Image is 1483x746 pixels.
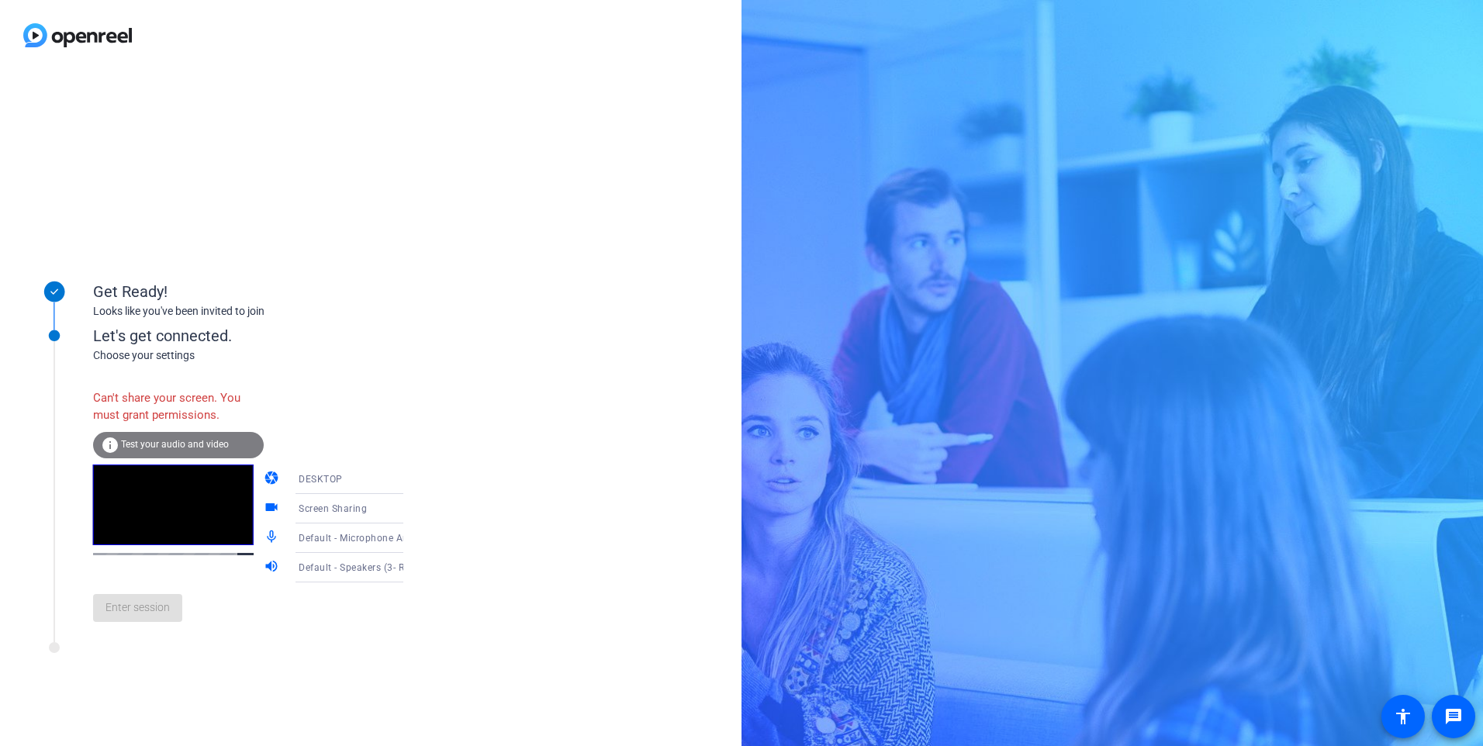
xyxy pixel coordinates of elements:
span: Test your audio and video [121,439,229,450]
div: Choose your settings [93,347,435,364]
mat-icon: info [101,436,119,454]
div: Looks like you've been invited to join [93,303,403,319]
span: Default - Microphone Array (3- Realtek High Definition Audio(SST)) [299,531,600,544]
mat-icon: message [1444,707,1463,726]
span: DESKTOP [299,474,343,485]
div: Get Ready! [93,280,403,303]
mat-icon: camera [264,470,282,489]
div: Can't share your screen. You must grant permissions. [93,382,264,432]
mat-icon: volume_up [264,558,282,577]
span: Screen Sharing [299,503,367,514]
mat-icon: accessibility [1394,707,1412,726]
mat-icon: videocam [264,499,282,518]
div: Let's get connected. [93,324,435,347]
mat-icon: mic_none [264,529,282,547]
span: Default - Speakers (3- Realtek High Definition Audio(SST)) [299,561,560,573]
